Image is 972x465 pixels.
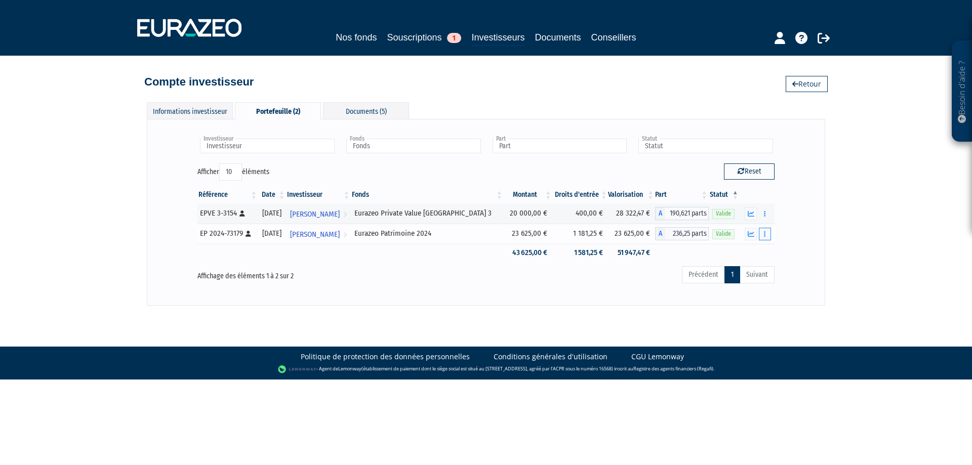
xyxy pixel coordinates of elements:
div: Informations investisseur [147,102,233,119]
div: EP 2024-73179 [200,228,255,239]
span: Valide [712,209,735,219]
span: [PERSON_NAME] [290,205,340,224]
a: 1 [724,266,740,283]
a: Retour [786,76,828,92]
a: Souscriptions1 [387,30,461,45]
div: EPVE 3-3154 [200,208,255,219]
img: 1732889491-logotype_eurazeo_blanc_rvb.png [137,19,241,37]
i: Voir l'investisseur [343,205,347,224]
a: [PERSON_NAME] [286,224,351,244]
span: 236,25 parts [665,227,709,240]
td: 23 625,00 € [504,224,552,244]
span: A [655,227,665,240]
th: Part: activer pour trier la colonne par ordre croissant [655,186,709,203]
div: A - Eurazeo Private Value Europe 3 [655,207,709,220]
th: Fonds: activer pour trier la colonne par ordre croissant [351,186,504,203]
th: Valorisation: activer pour trier la colonne par ordre croissant [608,186,655,203]
div: Eurazeo Private Value [GEOGRAPHIC_DATA] 3 [354,208,500,219]
select: Afficheréléments [219,163,242,181]
td: 400,00 € [552,203,608,224]
a: Nos fonds [336,30,377,45]
label: Afficher éléments [197,163,269,181]
th: Droits d'entrée: activer pour trier la colonne par ordre croissant [552,186,608,203]
span: Valide [712,229,735,239]
td: 20 000,00 € [504,203,552,224]
a: Conditions générales d'utilisation [494,352,607,362]
p: Besoin d'aide ? [956,46,968,137]
img: logo-lemonway.png [278,364,317,374]
th: Statut : activer pour trier la colonne par ordre d&eacute;croissant [709,186,740,203]
div: [DATE] [262,228,282,239]
span: A [655,207,665,220]
div: Documents (5) [323,102,409,119]
th: Référence : activer pour trier la colonne par ordre croissant [197,186,258,203]
th: Date: activer pour trier la colonne par ordre croissant [258,186,286,203]
button: Reset [724,163,775,180]
div: Affichage des éléments 1 à 2 sur 2 [197,265,429,281]
a: Investisseurs [471,30,524,46]
th: Investisseur: activer pour trier la colonne par ordre croissant [286,186,351,203]
div: - Agent de (établissement de paiement dont le siège social est situé au [STREET_ADDRESS], agréé p... [10,364,962,374]
td: 23 625,00 € [608,224,655,244]
div: Eurazeo Patrimoine 2024 [354,228,500,239]
td: 1 181,25 € [552,224,608,244]
a: Lemonway [338,365,361,372]
i: Voir l'investisseur [343,225,347,244]
a: Documents [535,30,581,45]
td: 43 625,00 € [504,244,552,262]
td: 1 581,25 € [552,244,608,262]
td: 51 947,47 € [608,244,655,262]
i: [Français] Personne physique [239,210,245,217]
div: [DATE] [262,208,282,219]
div: Portefeuille (2) [235,102,321,119]
div: A - Eurazeo Patrimoine 2024 [655,227,709,240]
td: 28 322,47 € [608,203,655,224]
a: Politique de protection des données personnelles [301,352,470,362]
h4: Compte investisseur [144,76,254,88]
span: 1 [447,33,461,43]
i: [Français] Personne physique [246,231,251,237]
span: 190,621 parts [665,207,709,220]
a: Registre des agents financiers (Regafi) [633,365,713,372]
a: [PERSON_NAME] [286,203,351,224]
span: [PERSON_NAME] [290,225,340,244]
a: Conseillers [591,30,636,45]
a: CGU Lemonway [631,352,684,362]
th: Montant: activer pour trier la colonne par ordre croissant [504,186,552,203]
